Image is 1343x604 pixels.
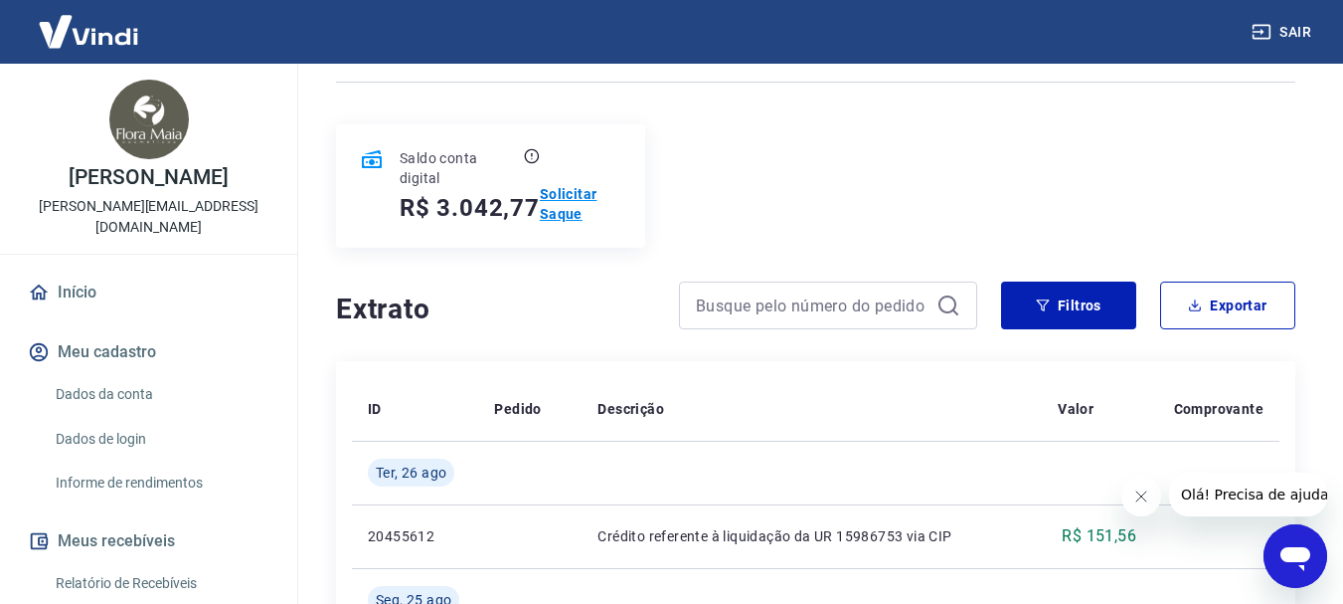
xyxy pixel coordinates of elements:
[48,374,273,415] a: Dados da conta
[48,419,273,460] a: Dados de login
[336,290,655,329] h4: Extrato
[368,399,382,419] p: ID
[24,519,273,563] button: Meus recebíveis
[494,399,541,419] p: Pedido
[1058,399,1093,419] p: Valor
[540,184,621,224] a: Solicitar Saque
[24,271,273,314] a: Início
[597,526,1026,546] p: Crédito referente à liquidação da UR 15986753 via CIP
[16,196,281,238] p: [PERSON_NAME][EMAIL_ADDRESS][DOMAIN_NAME]
[1160,282,1295,329] button: Exportar
[12,14,167,30] span: Olá! Precisa de ajuda?
[48,463,273,503] a: Informe de rendimentos
[1248,14,1319,51] button: Sair
[368,526,462,546] p: 20455612
[24,1,153,62] img: Vindi
[1001,282,1136,329] button: Filtros
[597,399,664,419] p: Descrição
[109,80,189,159] img: a64a0736-26c3-4fc0-aa4b-67b4721d5084.jpeg
[1174,399,1263,419] p: Comprovante
[376,463,446,483] span: Ter, 26 ago
[696,291,928,320] input: Busque pelo número do pedido
[1121,477,1161,516] iframe: Fechar mensagem
[1263,524,1327,588] iframe: Botão para abrir a janela de mensagens
[48,563,273,604] a: Relatório de Recebíveis
[1169,473,1327,516] iframe: Mensagem da empresa
[24,330,273,374] button: Meu cadastro
[1062,524,1136,548] p: R$ 151,56
[69,167,228,188] p: [PERSON_NAME]
[400,148,520,188] p: Saldo conta digital
[400,192,540,224] h5: R$ 3.042,77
